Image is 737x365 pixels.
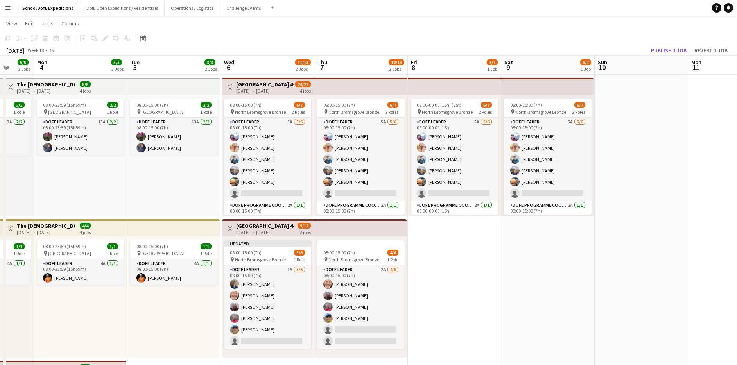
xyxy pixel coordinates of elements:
app-card-role: DofE Programme Coordinator2A1/108:00-00:00 (16h) [411,201,498,227]
span: 10 [597,63,607,72]
span: 2 Roles [385,109,398,115]
div: [DATE] → [DATE] [236,88,294,94]
span: 9 [503,63,513,72]
span: North Bromsgrove Bronze [235,257,286,263]
span: Mon [37,59,47,66]
button: Publish 1 job [648,45,690,55]
span: 1 Role [200,109,212,115]
span: 08:00-15:00 (7h) [323,102,355,108]
span: [GEOGRAPHIC_DATA] [142,109,185,115]
span: Sat [504,59,513,66]
span: 5/5 [18,59,29,65]
span: 8 [410,63,417,72]
span: North Bromsgrove Bronze [328,109,379,115]
div: Updated08:00-15:00 (7h)5/6 North Bromsgrove Bronze1 RoleDofE Leader1A5/608:00-15:00 (7h)[PERSON_N... [224,240,311,349]
div: [DATE] → [DATE] [17,229,75,235]
span: 7 [316,63,327,72]
button: School DofE Expeditions [16,0,80,16]
span: 1 Role [13,109,25,115]
span: 6/7 [574,102,585,108]
span: Comms [61,20,79,27]
h3: [GEOGRAPHIC_DATA] 4-day Bronze [236,222,294,229]
app-job-card: 08:00-23:59 (15h59m)2/2 [GEOGRAPHIC_DATA]1 RoleDofE Leader13A2/208:00-23:59 (15h59m)[PERSON_NAME]... [37,99,124,156]
div: 2 Jobs [389,66,404,72]
span: 1 Role [13,250,25,256]
div: [DATE] → [DATE] [17,88,75,94]
span: 5 [129,63,140,72]
span: 2/2 [14,102,25,108]
span: [GEOGRAPHIC_DATA] [48,109,91,115]
app-card-role: DofE Leader13A2/208:00-15:00 (7h)[PERSON_NAME][PERSON_NAME] [130,118,218,156]
div: [DATE] [6,47,24,54]
span: 08:00-23:59 (15h59m) [43,102,86,108]
app-card-role: DofE Leader13A2/208:00-23:59 (15h59m)[PERSON_NAME][PERSON_NAME] [37,118,124,156]
div: 1 Job [487,66,497,72]
app-card-role: DofE Leader5A5/608:00-15:00 (7h)[PERSON_NAME][PERSON_NAME][PERSON_NAME][PERSON_NAME][PERSON_NAME] [317,118,405,201]
span: 6 [223,63,234,72]
span: 08:00-00:00 (16h) (Sat) [417,102,461,108]
span: 3/3 [204,59,215,65]
span: 1 Role [294,257,305,263]
span: North Bromsgrove Bronze [422,109,473,115]
span: 5/6 [294,250,305,256]
span: 4/4 [80,223,91,229]
span: [GEOGRAPHIC_DATA] [48,250,91,256]
app-card-role: DofE Leader1A5/608:00-15:00 (7h)[PERSON_NAME][PERSON_NAME][PERSON_NAME][PERSON_NAME][PERSON_NAME] [224,265,311,349]
span: View [6,20,17,27]
app-card-role: DofE Leader4A1/108:00-15:00 (7h)[PERSON_NAME] [130,259,218,286]
div: 2 jobs [300,229,311,235]
span: 2/2 [107,102,118,108]
span: 5/5 [111,59,122,65]
app-card-role: DofE Leader4A1/108:00-23:59 (15h59m)[PERSON_NAME] [37,259,124,286]
div: 08:00-15:00 (7h)6/7 North Bromsgrove Bronze2 RolesDofE Leader5A5/608:00-15:00 (7h)[PERSON_NAME][P... [504,99,592,215]
app-job-card: 08:00-00:00 (16h) (Sat)6/7 North Bromsgrove Bronze2 RolesDofE Leader5A5/608:00-00:00 (16h)[PERSON... [411,99,498,215]
div: BST [48,47,56,53]
span: 1/1 [107,243,118,249]
span: Mon [691,59,701,66]
span: 2 Roles [572,109,585,115]
span: [GEOGRAPHIC_DATA] [142,250,185,256]
div: 3 Jobs [111,66,124,72]
span: Tue [131,59,140,66]
div: 2 Jobs [205,66,217,72]
h3: The [DEMOGRAPHIC_DATA] College [GEOGRAPHIC_DATA] - DofE Gold Practice Expedition [17,222,75,229]
span: 08:00-15:00 (7h) [136,102,168,108]
div: [DATE] → [DATE] [236,229,294,235]
a: View [3,18,20,29]
a: Comms [58,18,82,29]
span: 08:00-15:00 (7h) [230,102,262,108]
app-card-role: DofE Programme Coordinator2A1/108:00-15:00 (7h) [317,201,405,227]
span: 08:00-23:59 (15h59m) [43,243,86,249]
app-card-role: DofE Leader2A4/608:00-15:00 (7h)[PERSON_NAME][PERSON_NAME][PERSON_NAME][PERSON_NAME] [317,265,405,349]
span: Week 18 [26,47,45,53]
span: Thu [317,59,327,66]
app-job-card: 08:00-23:59 (15h59m)1/1 [GEOGRAPHIC_DATA]1 RoleDofE Leader4A1/108:00-23:59 (15h59m)[PERSON_NAME] [37,240,124,286]
span: 08:00-15:00 (7h) [323,250,355,256]
app-job-card: 08:00-15:00 (7h)1/1 [GEOGRAPHIC_DATA]1 RoleDofE Leader4A1/108:00-15:00 (7h)[PERSON_NAME] [130,240,218,286]
button: Operations / Logistics [165,0,220,16]
span: 1 Role [387,257,398,263]
div: 1 Job [581,66,591,72]
a: Edit [22,18,37,29]
app-job-card: 08:00-15:00 (7h)6/7 North Bromsgrove Bronze2 RolesDofE Leader5A5/608:00-15:00 (7h)[PERSON_NAME][P... [224,99,311,215]
span: Fri [411,59,417,66]
span: 6/7 [487,59,498,65]
div: 4 jobs [80,87,91,94]
span: 8/8 [80,81,91,87]
div: 08:00-15:00 (7h)2/2 [GEOGRAPHIC_DATA]1 RoleDofE Leader13A2/208:00-15:00 (7h)[PERSON_NAME][PERSON_... [130,99,218,156]
app-job-card: 08:00-15:00 (7h)4/6 North Bromsgrove Bronze1 RoleDofE Leader2A4/608:00-15:00 (7h)[PERSON_NAME][PE... [317,240,405,349]
div: 2 Jobs [296,66,310,72]
app-card-role: DofE Leader5A5/608:00-15:00 (7h)[PERSON_NAME][PERSON_NAME][PERSON_NAME][PERSON_NAME][PERSON_NAME] [224,118,311,201]
span: 08:00-15:00 (7h) [510,102,542,108]
h3: The [DEMOGRAPHIC_DATA] College [GEOGRAPHIC_DATA] - DofE Silver Practice Expedition [17,81,75,88]
span: 2 Roles [292,109,305,115]
span: North Bromsgrove Bronze [235,109,286,115]
span: Jobs [42,20,54,27]
span: 4/6 [387,250,398,256]
span: 11/13 [295,59,311,65]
